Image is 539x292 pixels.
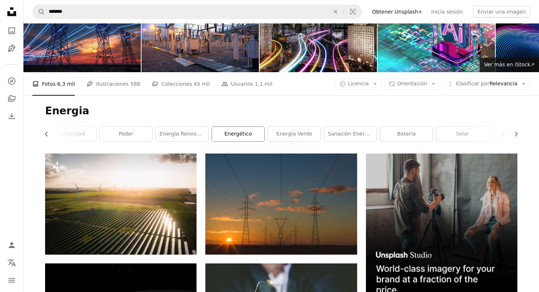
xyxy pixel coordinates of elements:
[436,127,489,141] a: solar
[32,4,362,19] form: Encuentra imágenes en todo el sitio
[87,72,140,96] a: Ilustraciones 588
[368,6,427,18] a: Obtener Unsplash+
[4,238,19,252] a: Iniciar sesión / Registrarse
[380,127,433,141] a: batería
[152,72,210,96] a: Colecciones 45 mil
[456,81,489,86] span: Clasificar por
[344,5,362,19] button: Búsqueda visual
[4,255,19,270] button: Idioma
[255,80,272,88] span: 1,1 mil
[484,62,535,67] span: Ver más en iStock ↗
[33,5,45,19] button: Buscar en Unsplash
[4,273,19,288] button: Menú
[4,4,19,21] a: Inicio — Unsplash
[100,127,152,141] a: poder
[385,78,440,90] button: Orientación
[45,127,53,141] button: desplazar lista a la izquierda
[473,6,530,18] button: Enviar una imagen
[205,154,357,254] img: Foto de las torres de celosía
[156,127,208,141] a: energía renovable
[130,80,140,88] span: 588
[212,127,264,141] a: energético
[4,23,19,38] a: Fotos
[45,104,517,118] h1: Energia
[480,58,539,72] a: Ver más en iStock↗
[397,81,427,86] span: Orientación
[268,127,320,141] a: energía verde
[221,72,272,96] a: Usuarios 1,1 mil
[44,127,96,141] a: electricidad
[509,127,517,141] button: desplazar lista a la derecha
[4,74,19,88] a: Explorar
[4,91,19,106] a: Colecciones
[327,5,344,19] button: Borrar
[335,78,382,90] button: Licencia
[45,200,197,207] a: Un gran campo con un montón de molinos de viento en el fondo
[443,78,530,90] button: Clasificar porRelevancia
[4,41,19,56] a: Ilustraciones
[194,80,210,88] span: 45 mil
[4,109,19,123] a: Historial de descargas
[324,127,377,141] a: Sanación energética
[348,81,369,86] span: Licencia
[427,6,467,18] a: Inicia sesión
[456,80,517,88] span: Relevancia
[45,154,197,254] img: Un gran campo con un montón de molinos de viento en el fondo
[205,200,357,207] a: Foto de las torres de celosía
